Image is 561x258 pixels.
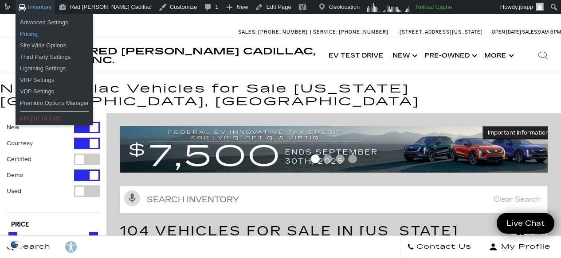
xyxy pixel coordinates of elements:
[120,223,489,257] span: 104 Vehicles for Sale in [US_STATE][GEOGRAPHIC_DATA], [GEOGRAPHIC_DATA]
[502,218,549,228] span: Live Chat
[120,186,548,213] input: Search Inventory
[16,74,93,86] a: VRP Settings
[7,155,31,164] label: Certified
[310,30,391,35] a: Service: [PHONE_NUMBER]
[238,29,257,35] span: Sales:
[364,1,412,14] img: Visitors over 48 hours. Click for more Clicky Site Stats.
[8,229,98,256] div: Price
[120,126,554,173] img: vrp-tax-ending-august-version
[89,47,315,65] a: Red [PERSON_NAME] Cadillac, Inc.
[522,29,538,35] span: Sales:
[414,241,471,253] span: Contact Us
[258,29,308,35] span: [PHONE_NUMBER]
[89,232,98,241] div: Maximum Price
[124,190,140,206] svg: Click to toggle on voice search
[16,97,93,109] a: Premium Options Manager
[498,241,551,253] span: My Profile
[4,240,25,249] section: Click to Open Cookie Consent Modal
[7,123,20,132] label: New
[492,29,521,35] span: Open [DATE]
[311,154,320,163] span: Go to slide 1
[238,30,310,35] a: Sales: [PHONE_NUMBER]
[480,38,517,73] button: More
[16,51,93,63] a: Third Party Settings
[7,139,33,148] label: Courtesy
[497,213,554,234] a: Live Chat
[7,171,23,180] label: Demo
[89,46,315,65] span: Red [PERSON_NAME] Cadillac, Inc.
[16,86,93,97] a: VDP Settings
[483,126,554,139] button: Important Information
[400,29,483,35] a: [STREET_ADDRESS][US_STATE]
[348,154,357,163] span: Go to slide 4
[20,115,60,122] i: v10 (10.16.116)
[388,38,420,73] a: New
[16,40,93,51] a: Site Wide Options
[400,236,479,258] a: Contact Us
[16,63,93,74] a: Lightning Settings
[324,38,388,73] a: EV Test Drive
[538,29,561,35] span: 9 AM-6 PM
[336,154,345,163] span: Go to slide 3
[519,4,533,10] span: jpapp
[488,129,549,136] span: Important Information
[313,29,337,35] span: Service:
[420,38,480,73] a: Pre-Owned
[16,28,93,40] a: Pricing
[7,187,21,196] label: Used
[14,241,51,253] span: Search
[479,236,561,258] button: Open user profile menu
[323,154,332,163] span: Go to slide 2
[11,221,95,229] h5: Price
[339,29,388,35] span: [PHONE_NUMBER]
[416,4,452,10] strong: Reload Cache
[4,240,25,249] img: Opt-Out Icon
[16,17,93,28] a: Advanced Settings
[7,122,100,212] div: Filter by Vehicle Type
[8,232,17,241] div: Minimum Price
